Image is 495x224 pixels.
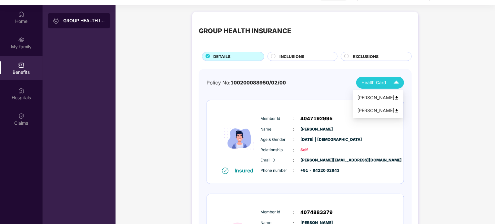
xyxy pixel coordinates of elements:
[63,17,105,24] div: GROUP HEALTH INSURANCE
[261,147,293,153] span: Relationship
[391,77,402,88] img: Icuh8uwCUCF+XjCZyLQsAKiDCM9HiE6CMYmKQaPGkZKaA32CAAACiQcFBJY0IsAAAAASUVORK5CYII=
[230,80,286,86] span: 100200088950/02/00
[301,147,333,153] span: Self
[18,11,25,17] img: svg+xml;base64,PHN2ZyBpZD0iSG9tZSIgeG1sbnM9Imh0dHA6Ly93d3cudzMub3JnLzIwMDAvc3ZnIiB3aWR0aD0iMjAiIG...
[293,136,294,143] span: :
[293,167,294,174] span: :
[53,18,59,24] img: svg+xml;base64,PHN2ZyB3aWR0aD0iMjAiIGhlaWdodD0iMjAiIHZpZXdCb3g9IjAgMCAyMCAyMCIgZmlsbD0ibm9uZSIgeG...
[213,54,230,60] span: DETAILS
[293,126,294,133] span: :
[220,110,259,167] img: icon
[301,126,333,132] span: [PERSON_NAME]
[293,209,294,216] span: :
[18,113,25,119] img: svg+xml;base64,PHN2ZyBpZD0iQ2xhaW0iIHhtbG5zPSJodHRwOi8vd3d3LnczLm9yZy8yMDAwL3N2ZyIgd2lkdGg9IjIwIi...
[261,137,293,143] span: Age & Gender
[261,209,293,215] span: Member Id
[293,115,294,122] span: :
[18,62,25,68] img: svg+xml;base64,PHN2ZyBpZD0iQmVuZWZpdHMiIHhtbG5zPSJodHRwOi8vd3d3LnczLm9yZy8yMDAwL3N2ZyIgd2lkdGg9Ij...
[279,54,304,60] span: INCLUSIONS
[293,157,294,164] span: :
[261,126,293,132] span: Name
[293,146,294,153] span: :
[301,137,333,143] span: [DATE] | [DEMOGRAPHIC_DATA]
[394,95,399,100] img: svg+xml;base64,PHN2ZyB4bWxucz0iaHR0cDovL3d3dy53My5vcmcvMjAwMC9zdmciIHdpZHRoPSI0OCIgaGVpZ2h0PSI0OC...
[353,54,379,60] span: EXCLUSIONS
[261,168,293,174] span: Phone number
[235,167,258,174] div: Insured
[222,168,228,174] img: svg+xml;base64,PHN2ZyB4bWxucz0iaHR0cDovL3d3dy53My5vcmcvMjAwMC9zdmciIHdpZHRoPSIxNiIgaGVpZ2h0PSIxNi...
[301,209,333,216] span: 4074883379
[357,94,399,101] div: [PERSON_NAME]
[301,115,333,122] span: 4047192995
[357,107,399,114] div: [PERSON_NAME]
[301,157,333,163] span: [PERSON_NAME][EMAIL_ADDRESS][DOMAIN_NAME]
[361,79,386,86] span: Health Card
[394,108,399,113] img: svg+xml;base64,PHN2ZyB4bWxucz0iaHR0cDovL3d3dy53My5vcmcvMjAwMC9zdmciIHdpZHRoPSI0OCIgaGVpZ2h0PSI0OC...
[261,116,293,122] span: Member Id
[207,79,286,87] div: Policy No:
[18,87,25,94] img: svg+xml;base64,PHN2ZyBpZD0iSG9zcGl0YWxzIiB4bWxucz0iaHR0cDovL3d3dy53My5vcmcvMjAwMC9zdmciIHdpZHRoPS...
[301,168,333,174] span: +91 - 84220 02843
[18,36,25,43] img: svg+xml;base64,PHN2ZyB3aWR0aD0iMjAiIGhlaWdodD0iMjAiIHZpZXdCb3g9IjAgMCAyMCAyMCIgZmlsbD0ibm9uZSIgeG...
[261,157,293,163] span: Email ID
[199,26,291,36] div: GROUP HEALTH INSURANCE
[356,77,404,89] button: Health Card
